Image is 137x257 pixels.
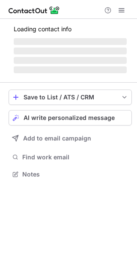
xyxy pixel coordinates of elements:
button: AI write personalized message [9,110,132,126]
p: Loading contact info [14,26,127,33]
span: Add to email campaign [23,135,91,142]
button: Add to email campaign [9,131,132,146]
span: ‌ [14,48,127,54]
img: ContactOut v5.3.10 [9,5,60,15]
button: Notes [9,168,132,180]
button: save-profile-one-click [9,90,132,105]
span: ‌ [14,38,127,45]
span: Notes [22,170,128,178]
div: Save to List / ATS / CRM [24,94,117,101]
span: AI write personalized message [24,114,115,121]
span: ‌ [14,66,127,73]
button: Find work email [9,151,132,163]
span: ‌ [14,57,127,64]
span: Find work email [22,153,128,161]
